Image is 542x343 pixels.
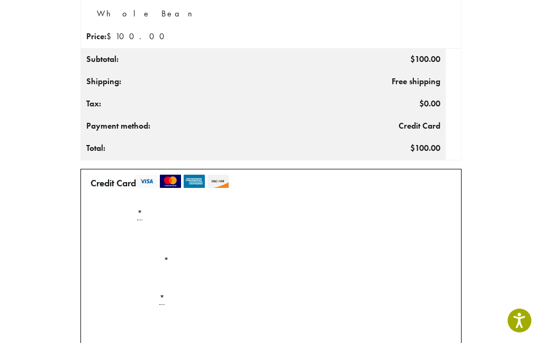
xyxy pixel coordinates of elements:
p: Whole Bean [97,6,302,22]
span: $ [410,142,415,154]
bdi: 100.00 [410,142,440,154]
th: Subtotal: [81,48,339,71]
img: visa [136,175,157,188]
td: Credit Card [339,115,445,138]
img: amex [184,175,205,188]
abbr: required [137,207,142,220]
img: discover [207,175,229,188]
span: $ [106,31,115,42]
th: Payment method: [81,115,339,138]
bdi: 100.00 [410,53,440,65]
th: Shipping: [81,71,339,93]
strong: Price: [86,31,106,42]
bdi: 0.00 [419,98,440,109]
th: Total: [81,138,339,160]
span: $ [419,98,424,109]
label: Credit Card [91,175,447,192]
th: Tax: [81,93,339,115]
img: mastercard [160,175,181,188]
span: 100.00 [106,31,169,42]
td: Free shipping [339,71,445,93]
abbr: required [159,292,165,305]
span: $ [410,53,415,65]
